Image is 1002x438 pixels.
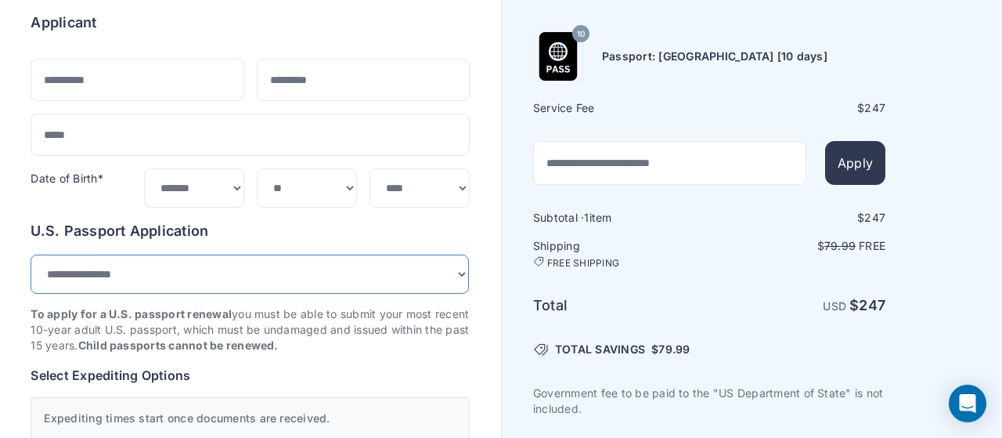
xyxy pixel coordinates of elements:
h6: Total [533,295,708,317]
img: Product Name [534,32,582,81]
span: 247 [864,101,885,114]
p: you must be able to submit your most recent 10-year adult U.S. passport, which must be undamaged ... [31,306,470,353]
h6: Passport: [GEOGRAPHIC_DATA] [10 days] [602,49,827,64]
span: FREE SHIPPING [547,257,619,270]
p: $ [711,238,885,254]
strong: To apply for a U.S. passport renewal [31,307,232,320]
span: 247 [864,211,885,224]
span: 10 [577,24,585,44]
span: 79.99 [824,239,856,252]
strong: Child passports cannot be renewed. [78,338,279,352]
h6: Service Fee [533,100,708,116]
h6: Applicant [31,12,96,34]
span: 79.99 [658,342,690,356]
h6: U.S. Passport Application [31,220,470,242]
p: Government fee to be paid to the "US Department of State" is not included. [533,386,885,417]
h6: Select Expediting Options [31,366,470,385]
div: $ [711,210,885,226]
span: Free [859,239,885,252]
h6: Shipping [533,238,708,270]
label: Date of Birth* [31,172,103,185]
strong: $ [849,297,885,313]
span: 247 [859,297,885,313]
span: TOTAL SAVINGS [555,342,645,357]
div: $ [711,100,885,116]
span: $ [651,342,690,357]
span: USD [823,299,846,313]
button: Apply [825,141,885,185]
span: 1 [584,211,589,224]
div: Open Intercom Messenger [949,385,986,422]
h6: Subtotal · item [533,210,708,226]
